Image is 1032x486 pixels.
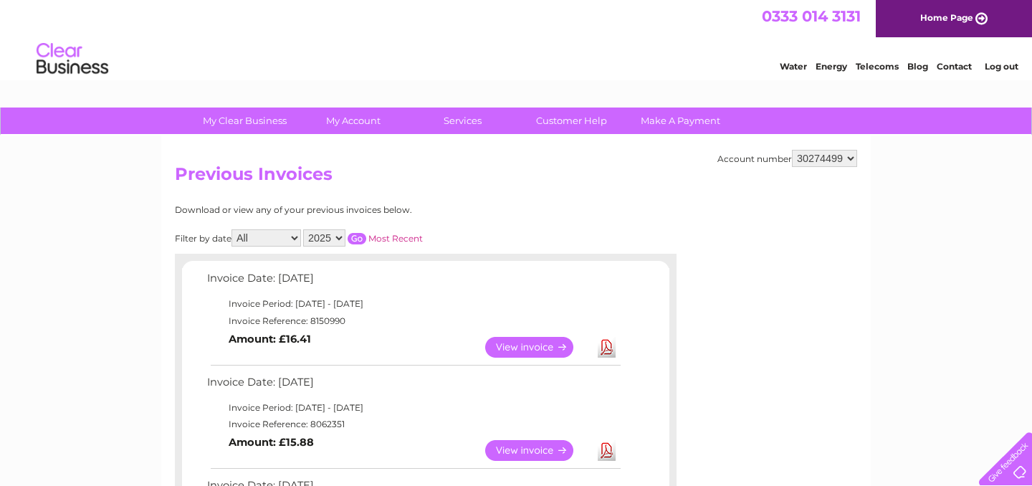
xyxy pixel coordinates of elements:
td: Invoice Period: [DATE] - [DATE] [204,295,623,313]
a: Download [598,337,616,358]
a: My Clear Business [186,108,304,134]
td: Invoice Date: [DATE] [204,373,623,399]
a: Log out [985,61,1018,72]
a: Contact [937,61,972,72]
a: Energy [816,61,847,72]
div: Download or view any of your previous invoices below. [175,205,551,215]
a: Blog [907,61,928,72]
h2: Previous Invoices [175,164,857,191]
a: View [485,337,591,358]
td: Invoice Period: [DATE] - [DATE] [204,399,623,416]
td: Invoice Reference: 8150990 [204,313,623,330]
a: Telecoms [856,61,899,72]
a: My Account [295,108,413,134]
b: Amount: £15.88 [229,436,314,449]
b: Amount: £16.41 [229,333,311,346]
a: View [485,440,591,461]
a: Water [780,61,807,72]
a: Services [403,108,522,134]
div: Account number [717,150,857,167]
div: Clear Business is a trading name of Verastar Limited (registered in [GEOGRAPHIC_DATA] No. 3667643... [178,8,856,70]
a: Make A Payment [621,108,740,134]
td: Invoice Date: [DATE] [204,269,623,295]
a: 0333 014 3131 [762,7,861,25]
td: Invoice Reference: 8062351 [204,416,623,433]
a: Most Recent [368,233,423,244]
div: Filter by date [175,229,551,247]
img: logo.png [36,37,109,81]
a: Customer Help [512,108,631,134]
a: Download [598,440,616,461]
